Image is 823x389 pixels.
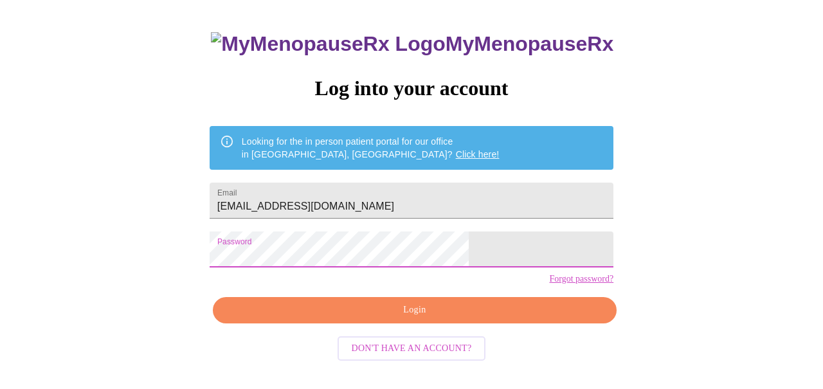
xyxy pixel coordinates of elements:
img: MyMenopauseRx Logo [211,32,445,56]
a: Click here! [456,149,500,159]
div: Looking for the in person patient portal for our office in [GEOGRAPHIC_DATA], [GEOGRAPHIC_DATA]? [242,130,500,166]
a: Don't have an account? [334,341,489,352]
h3: MyMenopauseRx [211,32,613,56]
button: Login [213,297,617,323]
button: Don't have an account? [338,336,486,361]
h3: Log into your account [210,77,613,100]
span: Login [228,302,602,318]
a: Forgot password? [549,274,613,284]
span: Don't have an account? [352,341,472,357]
